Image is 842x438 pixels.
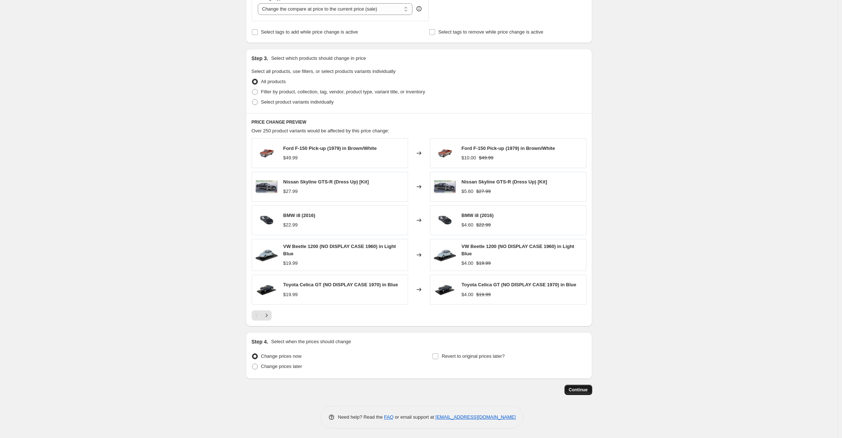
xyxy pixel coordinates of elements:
div: $19.99 [283,291,298,298]
strike: $49.99 [479,154,493,162]
div: $22.99 [283,221,298,229]
span: VW Beetle 1200 (NO DISPLAY CASE 1960) in Light Blue [283,244,396,256]
div: help [415,5,423,12]
button: Next [261,310,272,321]
strike: $19.99 [476,291,491,298]
span: BMW i8 (2016) [462,213,494,218]
span: Nissan Skyline GTS-R (Dress Up) [Kit] [462,179,547,185]
span: Revert to original prices later? [442,353,505,359]
img: toyota-celica-gt-car-diecast-model-car-ex-mag-24toygtb-b_80x.jpg [256,279,278,301]
nav: Pagination [252,310,272,321]
img: bmw-i8-2016-diecast-model-car-rastar-56500mb-b_80x.jpg [256,209,278,231]
img: bmw-i8-2016-diecast-model-car-rastar-56500mb-b_80x.jpg [434,209,456,231]
div: $4.60 [462,221,474,229]
span: Filter by product, collection, tag, vendor, product type, variant title, or inventory [261,89,425,94]
img: vw-beetle-1200-car-diecast-model-car-ex-mag-24beetle-b_80x.jpg [434,244,456,266]
a: FAQ [384,414,393,420]
strike: $19.99 [476,260,491,267]
img: toyota-celica-gt-car-diecast-model-car-ex-mag-24toygtb-b_80x.jpg [434,279,456,301]
strike: $22.99 [476,221,491,229]
div: $5.60 [462,188,474,195]
strike: $27.99 [476,188,491,195]
span: Ford F-150 Pick-up (1979) in Brown/White [462,146,555,151]
img: ford-f-150-pick-up-car-diecast-model-car-maisto-31462-b_23a9986e-6d5c-464f-b036-995425987cc1_80x.jpg [434,142,456,164]
div: $49.99 [283,154,298,162]
div: $4.00 [462,260,474,267]
h6: PRICE CHANGE PREVIEW [252,119,586,125]
div: $19.99 [283,260,298,267]
span: Toyota Celica GT (NO DISPLAY CASE 1970) in Blue [462,282,577,287]
span: Need help? Read the [338,414,384,420]
span: or email support at [393,414,435,420]
span: BMW i8 (2016) [283,213,315,218]
h2: Step 4. [252,338,268,345]
p: Select which products should change in price [271,55,366,62]
span: Toyota Celica GT (NO DISPLAY CASE 1970) in Blue [283,282,398,287]
button: Continue [564,385,592,395]
span: Change prices later [261,364,302,369]
span: Select all products, use filters, or select products variants individually [252,69,396,74]
span: Nissan Skyline GTS-R (Dress Up) [Kit] [283,179,369,185]
img: vw-beetle-1200-car-diecast-model-car-ex-mag-24beetle-b_80x.jpg [256,244,278,266]
img: ford-f-150-pick-up-car-diecast-model-car-maisto-31462-b_23a9986e-6d5c-464f-b036-995425987cc1_80x.jpg [256,142,278,164]
h2: Step 3. [252,55,268,62]
img: nissan-skyline-gts-r-car-plastic-model-car-hasegawa-ha20657-b_80x.jpg [434,176,456,198]
p: Select when the prices should change [271,338,351,345]
span: All products [261,79,286,84]
div: $27.99 [283,188,298,195]
a: [EMAIL_ADDRESS][DOMAIN_NAME] [435,414,516,420]
span: Ford F-150 Pick-up (1979) in Brown/White [283,146,377,151]
span: VW Beetle 1200 (NO DISPLAY CASE 1960) in Light Blue [462,244,574,256]
span: Select tags to remove while price change is active [438,29,543,35]
span: Change prices now [261,353,302,359]
span: Select tags to add while price change is active [261,29,358,35]
div: $10.00 [462,154,476,162]
div: $4.00 [462,291,474,298]
span: Select product variants individually [261,99,334,105]
img: nissan-skyline-gts-r-car-plastic-model-car-hasegawa-ha20657-b_80x.jpg [256,176,278,198]
span: Continue [569,387,588,393]
span: Over 250 product variants would be affected by this price change: [252,128,389,133]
